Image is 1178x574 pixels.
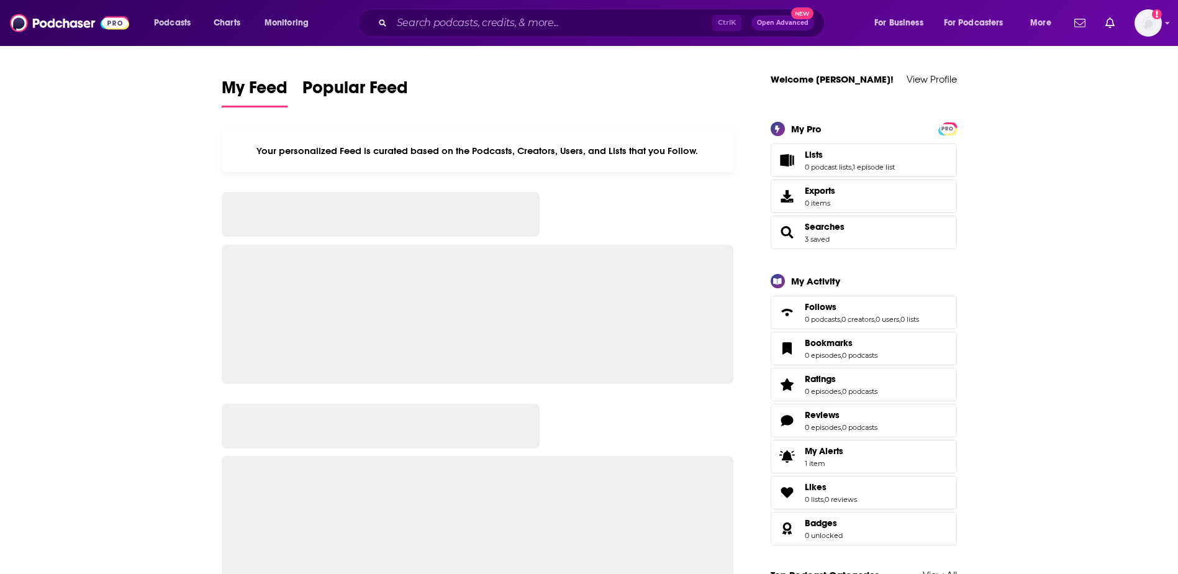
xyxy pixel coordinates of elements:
[222,77,288,106] span: My Feed
[805,495,823,504] a: 0 lists
[940,123,955,132] a: PRO
[840,315,841,324] span: ,
[805,409,840,421] span: Reviews
[940,124,955,134] span: PRO
[841,315,874,324] a: 0 creators
[874,14,923,32] span: For Business
[775,376,800,393] a: Ratings
[936,13,1022,33] button: open menu
[1135,9,1162,37] img: User Profile
[771,404,957,437] span: Reviews
[771,512,957,545] span: Badges
[805,149,895,160] a: Lists
[805,481,857,493] a: Likes
[392,13,712,33] input: Search podcasts, credits, & more...
[771,440,957,473] a: My Alerts
[222,130,734,172] div: Your personalized Feed is curated based on the Podcasts, Creators, Users, and Lists that you Follow.
[712,15,741,31] span: Ctrl K
[775,448,800,465] span: My Alerts
[1069,12,1090,34] a: Show notifications dropdown
[1022,13,1067,33] button: open menu
[771,180,957,213] a: Exports
[1100,12,1120,34] a: Show notifications dropdown
[206,13,248,33] a: Charts
[771,73,894,85] a: Welcome [PERSON_NAME]!
[900,315,919,324] a: 0 lists
[805,149,823,160] span: Lists
[851,163,853,171] span: ,
[145,13,207,33] button: open menu
[805,185,835,196] span: Exports
[805,351,841,360] a: 0 episodes
[805,373,836,385] span: Ratings
[1135,9,1162,37] button: Show profile menu
[866,13,939,33] button: open menu
[899,315,900,324] span: ,
[805,481,827,493] span: Likes
[805,373,877,385] a: Ratings
[805,315,840,324] a: 0 podcasts
[256,13,325,33] button: open menu
[775,340,800,357] a: Bookmarks
[907,73,957,85] a: View Profile
[805,235,830,244] a: 3 saved
[775,304,800,321] a: Follows
[757,20,809,26] span: Open Advanced
[302,77,408,107] a: Popular Feed
[805,337,853,348] span: Bookmarks
[1152,9,1162,19] svg: Add a profile image
[222,77,288,107] a: My Feed
[775,520,800,537] a: Badges
[771,296,957,329] span: Follows
[805,301,919,312] a: Follows
[874,315,876,324] span: ,
[841,387,842,396] span: ,
[214,14,240,32] span: Charts
[771,476,957,509] span: Likes
[775,224,800,241] a: Searches
[369,9,836,37] div: Search podcasts, credits, & more...
[842,387,877,396] a: 0 podcasts
[154,14,191,32] span: Podcasts
[805,387,841,396] a: 0 episodes
[1135,9,1162,37] span: Logged in as WE_Broadcast
[805,199,835,207] span: 0 items
[841,351,842,360] span: ,
[805,337,877,348] a: Bookmarks
[771,332,957,365] span: Bookmarks
[751,16,814,30] button: Open AdvancedNew
[842,423,877,432] a: 0 podcasts
[876,315,899,324] a: 0 users
[302,77,408,106] span: Popular Feed
[771,216,957,249] span: Searches
[805,517,837,529] span: Badges
[805,409,877,421] a: Reviews
[805,459,843,468] span: 1 item
[805,445,843,457] span: My Alerts
[1030,14,1051,32] span: More
[771,143,957,177] span: Lists
[791,123,822,135] div: My Pro
[842,351,877,360] a: 0 podcasts
[775,188,800,205] span: Exports
[805,517,843,529] a: Badges
[775,412,800,429] a: Reviews
[805,531,843,540] a: 0 unlocked
[823,495,825,504] span: ,
[805,163,851,171] a: 0 podcast lists
[805,301,836,312] span: Follows
[10,11,129,35] img: Podchaser - Follow, Share and Rate Podcasts
[771,368,957,401] span: Ratings
[841,423,842,432] span: ,
[775,484,800,501] a: Likes
[775,152,800,169] a: Lists
[805,423,841,432] a: 0 episodes
[825,495,857,504] a: 0 reviews
[805,221,845,232] a: Searches
[944,14,1004,32] span: For Podcasters
[791,7,813,19] span: New
[791,275,840,287] div: My Activity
